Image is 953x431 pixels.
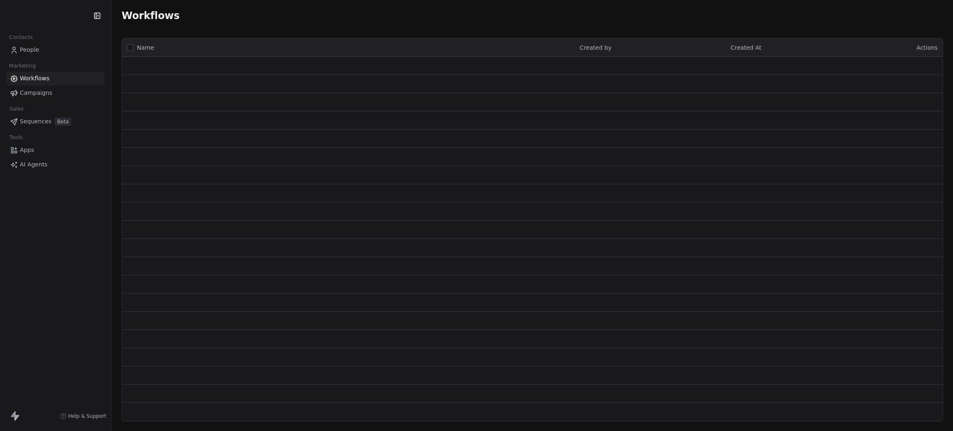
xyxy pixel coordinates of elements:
span: Campaigns [20,89,52,97]
span: Sequences [20,117,51,126]
a: Workflows [7,72,105,85]
span: AI Agents [20,160,48,169]
a: Campaigns [7,86,105,100]
a: AI Agents [7,158,105,171]
span: Marketing [5,60,39,72]
span: Apps [20,146,34,154]
span: Tools [6,131,26,144]
a: SequencesBeta [7,115,105,128]
span: Workflows [122,10,180,22]
span: Sales [6,103,27,115]
span: Contacts [5,31,36,43]
a: Apps [7,143,105,157]
span: Workflows [20,74,50,83]
span: People [20,46,39,54]
span: Beta [55,118,71,126]
span: Actions [917,44,938,51]
a: People [7,43,105,57]
span: Help & Support [68,413,106,419]
span: Created At [730,44,761,51]
a: Help & Support [60,413,106,419]
span: Created by [579,44,611,51]
span: Name [137,43,154,52]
